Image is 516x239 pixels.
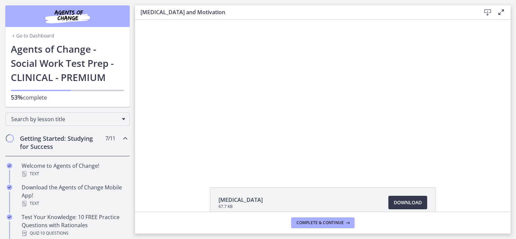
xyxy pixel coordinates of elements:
h1: Agents of Change - Social Work Test Prep - CLINICAL - PREMIUM [11,42,124,84]
span: Search by lesson title [11,115,119,123]
div: Download the Agents of Change Mobile App! [22,183,127,208]
span: Complete & continue [296,220,344,225]
h2: Getting Started: Studying for Success [20,134,102,151]
i: Completed [7,214,12,220]
div: Text [22,200,127,208]
span: 67.7 KB [218,204,263,209]
img: Agents of Change [27,8,108,24]
div: Welcome to Agents of Change! [22,162,127,178]
h3: [MEDICAL_DATA] and Motivation [140,8,470,16]
div: Quiz [22,229,127,237]
span: · 10 Questions [39,229,69,237]
button: Complete & continue [291,217,355,228]
a: Go to Dashboard [11,32,54,39]
span: 7 / 11 [105,134,115,142]
p: complete [11,93,124,102]
a: Download [388,196,427,209]
span: [MEDICAL_DATA] [218,196,263,204]
div: Search by lesson title [5,112,130,126]
i: Completed [7,163,12,168]
div: Test Your Knowledge: 10 FREE Practice Questions with Rationales [22,213,127,237]
span: 53% [11,93,23,101]
i: Completed [7,185,12,190]
span: Download [394,198,422,207]
iframe: Video Lesson [135,20,511,172]
div: Text [22,170,127,178]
